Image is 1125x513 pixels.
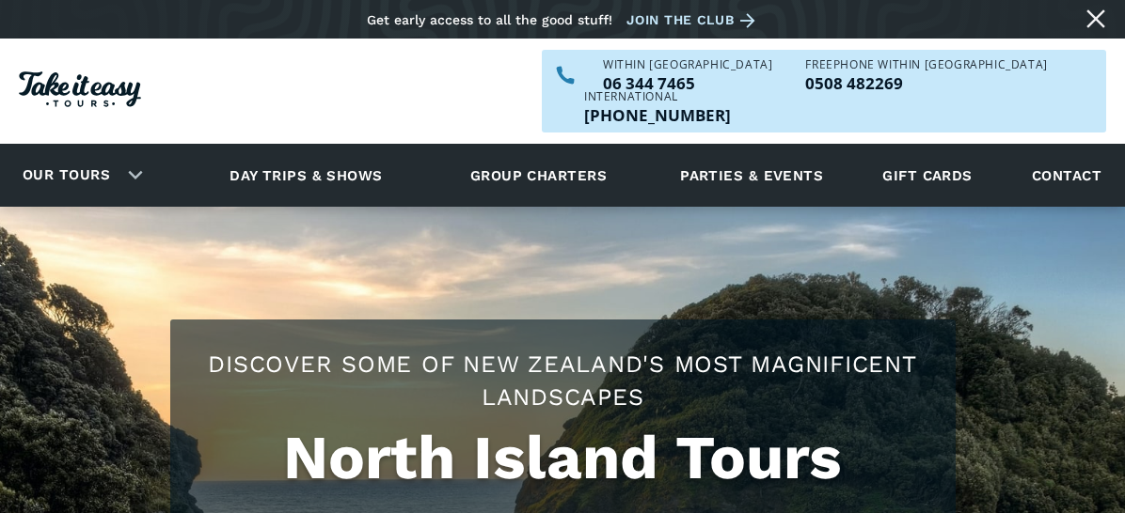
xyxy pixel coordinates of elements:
a: Join the club [626,8,762,32]
a: Day trips & shows [206,149,406,201]
p: 06 344 7465 [603,75,772,91]
a: Close message [1081,4,1111,34]
a: Call us within NZ on 063447465 [603,75,772,91]
a: Gift cards [873,149,982,201]
p: 0508 482269 [805,75,1047,91]
a: Parties & events [671,149,832,201]
img: Take it easy Tours logo [19,71,141,107]
div: Get early access to all the good stuff! [367,12,612,27]
h2: Discover some of New Zealand's most magnificent landscapes [189,348,937,413]
h1: North Island Tours [189,423,937,493]
div: Freephone WITHIN [GEOGRAPHIC_DATA] [805,59,1047,70]
p: [PHONE_NUMBER] [584,107,731,123]
a: Contact [1022,149,1111,201]
div: WITHIN [GEOGRAPHIC_DATA] [603,59,772,70]
a: Call us outside of NZ on +6463447465 [584,107,731,123]
a: Homepage [19,62,141,121]
a: Call us freephone within NZ on 0508482269 [805,75,1047,91]
a: Group charters [447,149,630,201]
a: Our tours [8,153,124,197]
div: International [584,91,731,102]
